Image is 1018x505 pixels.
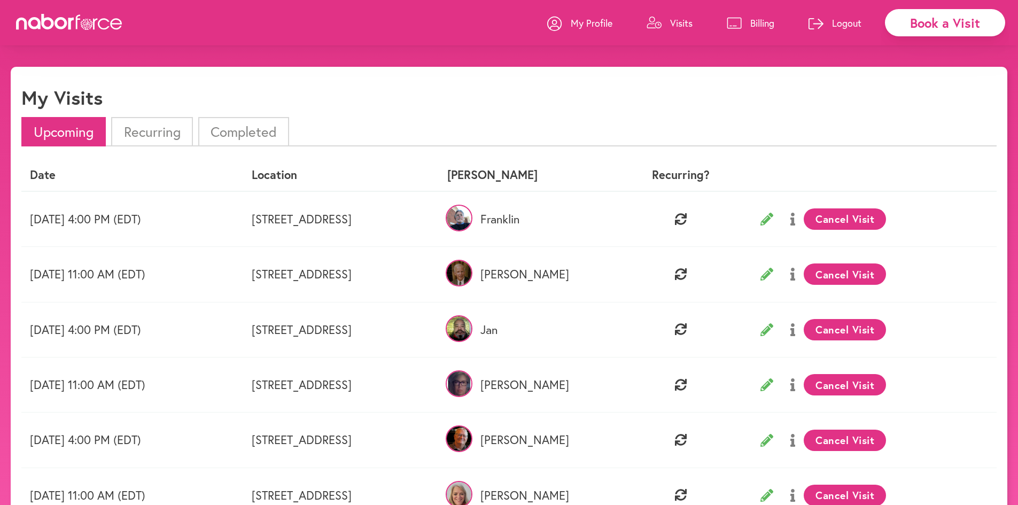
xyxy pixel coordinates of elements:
[21,86,103,109] h1: My Visits
[446,260,472,286] img: 345Njiy8Sba5zXSUqsEm
[804,208,887,230] button: Cancel Visit
[243,159,439,191] th: Location
[804,374,887,395] button: Cancel Visit
[670,17,693,29] p: Visits
[446,425,472,452] img: xTBhpFB5TE61di3FzC8X
[804,319,887,340] button: Cancel Visit
[21,413,243,468] td: [DATE] 4:00 PM (EDT)
[647,7,693,39] a: Visits
[447,488,610,502] p: [PERSON_NAME]
[21,191,243,247] td: [DATE] 4:00 PM (EDT)
[547,7,612,39] a: My Profile
[832,17,861,29] p: Logout
[446,315,472,342] img: AYLkkhyBQLqLBtzhxy7X
[447,433,610,447] p: [PERSON_NAME]
[447,378,610,392] p: [PERSON_NAME]
[243,302,439,357] td: [STREET_ADDRESS]
[198,117,289,146] li: Completed
[439,159,618,191] th: [PERSON_NAME]
[243,191,439,247] td: [STREET_ADDRESS]
[446,205,472,231] img: MlzyD4R0TzC1unYcrYgQ
[447,212,610,226] p: Franklin
[446,370,472,397] img: nbil7nzJRMOxsXNodhN1
[243,357,439,412] td: [STREET_ADDRESS]
[750,17,774,29] p: Billing
[21,357,243,412] td: [DATE] 11:00 AM (EDT)
[447,267,610,281] p: [PERSON_NAME]
[618,159,743,191] th: Recurring?
[21,247,243,302] td: [DATE] 11:00 AM (EDT)
[243,413,439,468] td: [STREET_ADDRESS]
[21,159,243,191] th: Date
[111,117,192,146] li: Recurring
[885,9,1005,36] div: Book a Visit
[727,7,774,39] a: Billing
[809,7,861,39] a: Logout
[571,17,612,29] p: My Profile
[804,430,887,451] button: Cancel Visit
[447,323,610,337] p: Jan
[804,263,887,285] button: Cancel Visit
[21,302,243,357] td: [DATE] 4:00 PM (EDT)
[21,117,106,146] li: Upcoming
[243,247,439,302] td: [STREET_ADDRESS]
